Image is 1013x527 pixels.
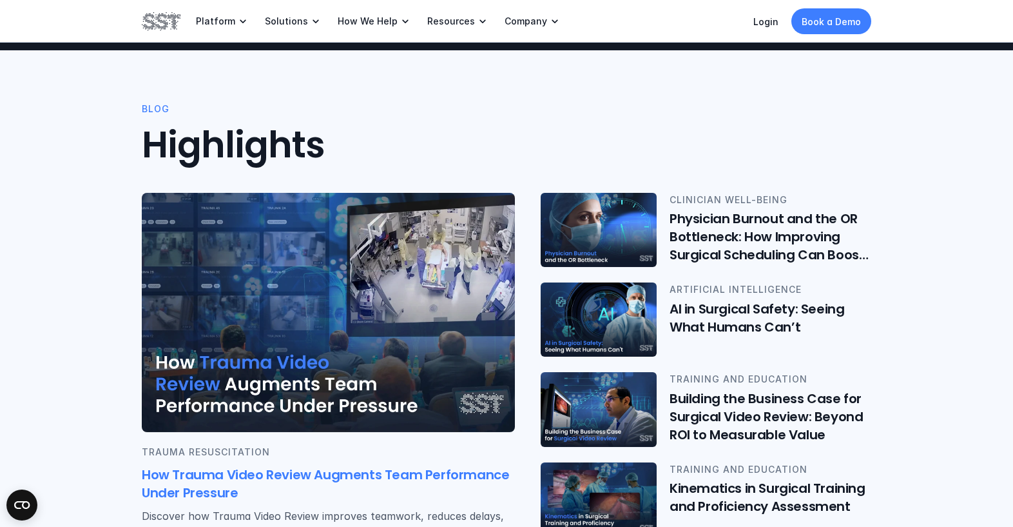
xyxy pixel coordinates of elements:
p: BLOG [142,102,169,116]
p: ARTIFICIAL INTELLIGENCE [670,283,871,297]
a: Login [753,16,778,27]
p: TRAUMA RESUSCITATION [142,445,515,459]
p: Book a Demo [802,15,861,28]
h6: How Trauma Video Review Augments Team Performance Under Pressure [142,466,515,502]
img: A group of trauma staff watching a video review in a classroom setting [142,193,515,432]
a: Caucasian male doctor in scrubs looking at the camera. Surgical imagery in the background.ARTIFIC... [541,283,871,357]
img: A physician looking at Black Box Platform data on a desktop computer [541,373,657,447]
h6: Building the Business Case for Surgical Video Review: Beyond ROI to Measurable Value [670,390,871,444]
h6: AI in Surgical Safety: Seeing What Humans Can’t [670,300,871,336]
p: TRAINING AND EDUCATION [670,373,871,387]
h6: Physician Burnout and the OR Bottleneck: How Improving Surgical Scheduling Can Boost Capacity and... [670,210,871,264]
h2: Highlights [142,124,871,167]
button: Open CMP widget [6,490,37,521]
p: Company [505,15,547,27]
h6: Kinematics in Surgical Training and Proficiency Assessment [670,479,871,515]
img: SST logo [142,10,180,32]
p: CLINICIAN WELL-BEING [670,193,871,207]
a: A physician looking at Black Box Platform data on a desktop computerTRAINING AND EDUCATIONBuildin... [541,373,871,447]
p: Solutions [265,15,308,27]
p: TRAINING AND EDUCATION [670,462,871,477]
a: Book a Demo [791,8,871,34]
a: Nurse in scrub cap and mask. A clock in the background.CLINICIAN WELL-BEINGPhysician Burnout and ... [541,193,871,267]
p: Platform [196,15,235,27]
img: Caucasian male doctor in scrubs looking at the camera. Surgical imagery in the background. [541,283,657,357]
img: Nurse in scrub cap and mask. A clock in the background. [541,193,657,267]
p: Resources [427,15,475,27]
p: How We Help [338,15,398,27]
